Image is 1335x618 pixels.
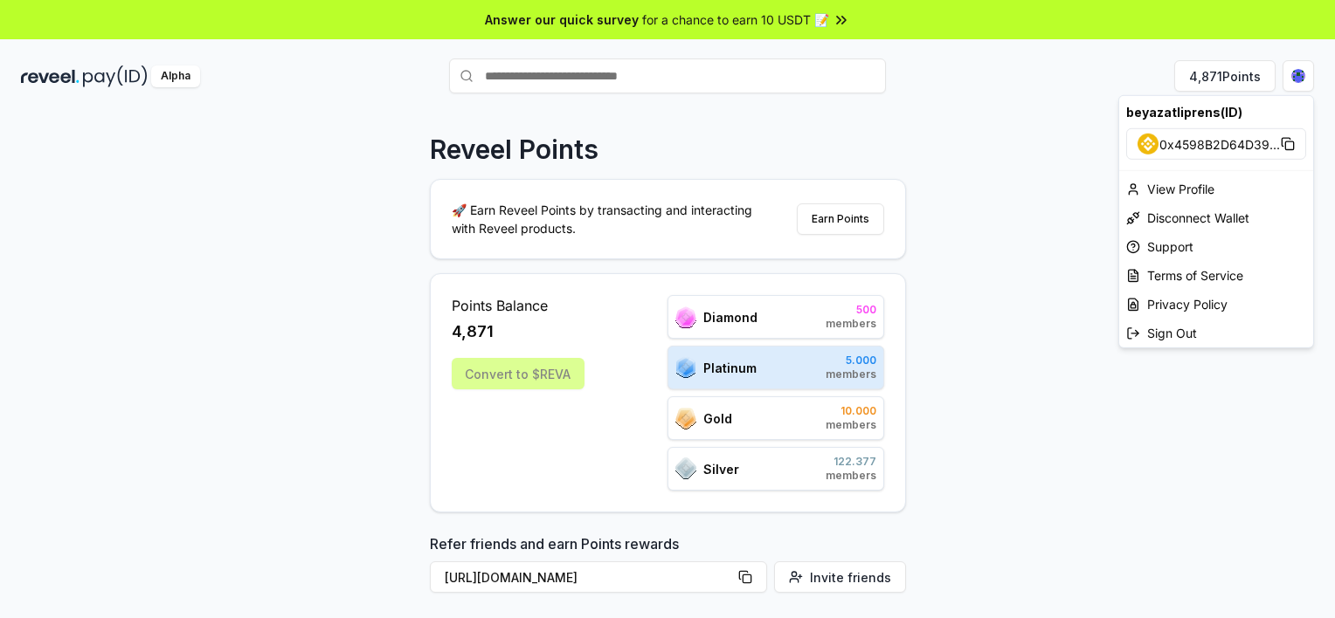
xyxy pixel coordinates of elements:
div: beyazatliprens(ID) [1119,96,1313,128]
span: 0x4598B2D64D39 ... [1159,134,1280,153]
a: Terms of Service [1119,261,1313,290]
a: Privacy Policy [1119,290,1313,319]
div: View Profile [1119,175,1313,203]
div: Disconnect Wallet [1119,203,1313,232]
a: Support [1119,232,1313,261]
div: Sign Out [1119,319,1313,347]
img: BNB Smart Chain [1138,134,1159,154]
